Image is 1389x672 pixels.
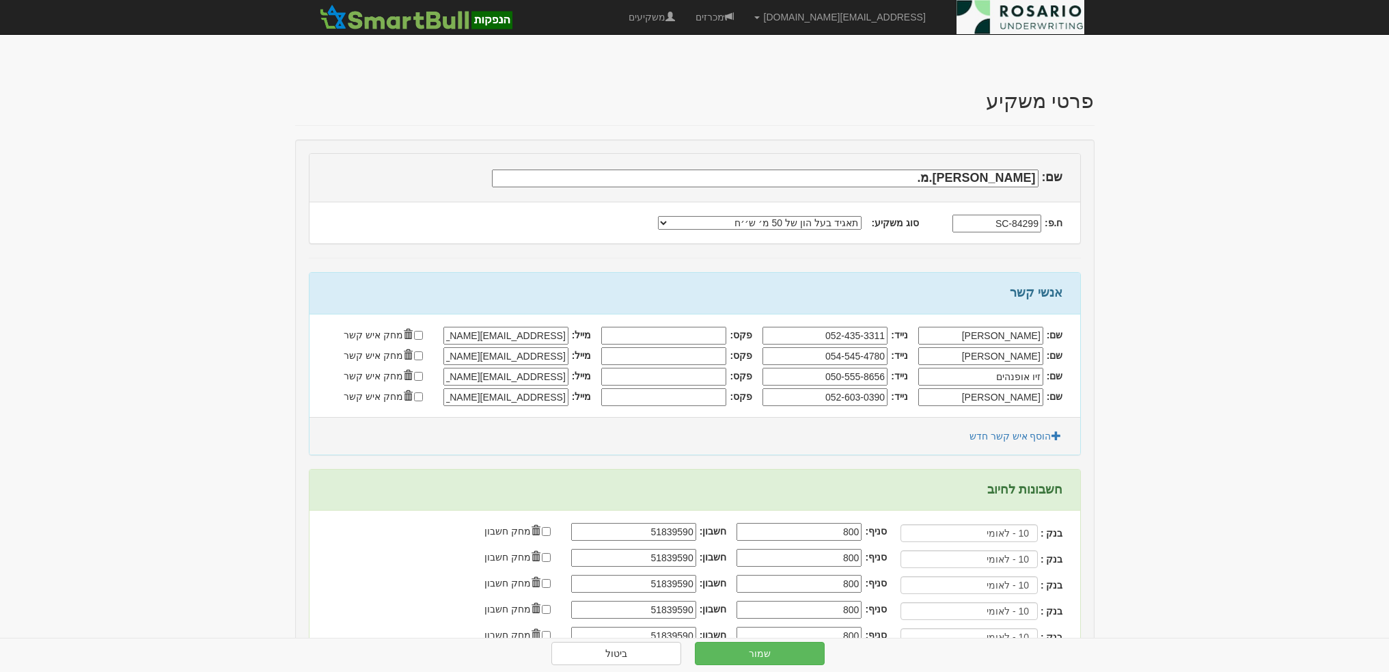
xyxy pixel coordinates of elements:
label: חשבון: [700,576,727,590]
img: SmartBull Logo [316,3,517,31]
span: מחק איש קשר [344,330,413,340]
a: ביטול [551,642,681,665]
label: מייל: [572,349,592,362]
label: בנק : [1041,526,1063,540]
span: מחק איש קשר [344,391,413,402]
label: סניף: [865,628,887,642]
label: חשבון: [700,602,727,616]
label: בנק : [1041,630,1063,644]
label: חשבון: [700,550,727,564]
label: נייד: [891,328,908,342]
span: מחק חשבון [484,578,540,589]
button: שמור [695,642,825,665]
label: פקס: [730,349,752,362]
label: חשבון: [700,628,727,642]
label: שם: [1047,369,1063,383]
label: שם: [1047,390,1063,403]
label: שם: [1047,328,1063,342]
label: מייל: [572,390,592,403]
label: מייל: [572,369,592,383]
input: שם בנק [900,524,1038,542]
input: שם בנק [900,576,1038,594]
label: סניף: [865,576,887,590]
input: שם לדוח מסווגים לתשקיף [492,170,1039,187]
label: נייד: [891,369,908,383]
label: סניף: [865,550,887,564]
label: שם: [1042,171,1063,185]
label: פקס: [730,390,752,403]
label: חשבון: [700,524,727,538]
label: שם: [1047,349,1063,362]
h2: פרטי משקיע [986,90,1094,112]
span: מחק חשבון [484,526,540,537]
span: מחק חשבון [484,630,540,641]
label: מייל: [572,328,592,342]
span: מחק איש קשר [344,371,413,381]
label: סוג משקיע: [872,216,920,230]
span: מחק איש קשר [344,350,413,361]
input: שם בנק [900,602,1038,620]
label: פקס: [730,369,752,383]
label: ח.פ: [1045,216,1063,230]
label: בנק : [1041,578,1063,592]
span: מחק חשבון [484,552,540,563]
label: נייד: [891,390,908,403]
label: נייד: [891,349,908,362]
a: הוסף איש קשר חדש [961,425,1070,448]
input: שם בנק [900,550,1038,568]
strong: חשבונות לחיוב [987,483,1062,496]
label: סניף: [865,524,887,538]
label: בנק : [1041,552,1063,566]
input: שם בנק [900,628,1038,646]
label: בנק : [1041,604,1063,618]
span: מחק חשבון [484,604,540,615]
label: פקס: [730,328,752,342]
label: סניף: [865,602,887,616]
strong: אנשי קשר [1010,286,1062,299]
